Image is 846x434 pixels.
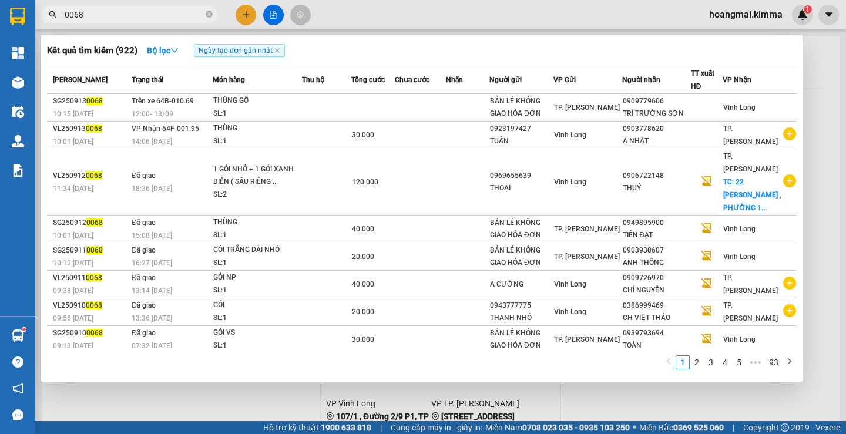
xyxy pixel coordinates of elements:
[490,182,553,194] div: THOẠI
[623,170,690,182] div: 0906722148
[766,356,782,369] a: 93
[194,44,285,57] span: Ngày tạo đơn gần nhất
[206,11,213,18] span: close-circle
[554,335,620,344] span: TP. [PERSON_NAME]
[554,253,620,261] span: TP. [PERSON_NAME]
[12,47,24,59] img: dashboard-icon
[213,135,301,148] div: SL: 1
[623,339,690,352] div: TOÀN
[490,300,553,312] div: 0943777775
[351,76,385,84] span: Tổng cước
[490,244,553,269] div: BÁN LẺ KHÔNG GIAO HÓA ĐƠN
[783,174,796,187] span: plus-circle
[623,244,690,257] div: 0903930607
[53,259,93,267] span: 10:13 [DATE]
[132,171,156,180] span: Đã giao
[12,106,24,118] img: warehouse-icon
[446,76,463,84] span: Nhãn
[553,76,576,84] span: VP Gửi
[490,312,553,324] div: THANH NHỎ
[12,409,23,420] span: message
[86,218,103,227] span: 0068
[623,312,690,324] div: CH VIỆT THẢO
[53,217,128,229] div: SG250912
[86,246,103,254] span: 0068
[723,335,756,344] span: Vĩnh Long
[676,355,690,369] li: 1
[47,45,137,57] h3: Kết quả tìm kiếm ( 922 )
[12,383,23,394] span: notification
[132,301,156,309] span: Đã giao
[12,135,24,147] img: warehouse-icon
[723,178,781,212] span: TC: 22 [PERSON_NAME] , PHƯỜNG 1...
[10,38,68,95] div: BÁN LẺ KHÔNG GIAO HÓA ĐƠN
[53,327,128,339] div: SG250910
[783,355,797,369] li: Next Page
[352,131,374,139] span: 30.000
[704,356,717,369] a: 3
[213,312,301,325] div: SL: 1
[213,189,301,201] div: SL: 2
[213,107,301,120] div: SL: 1
[132,218,156,227] span: Đã giao
[490,123,553,135] div: 0923197427
[86,125,102,133] span: 0068
[623,123,690,135] div: 0903778620
[132,184,172,193] span: 18:36 [DATE]
[622,76,660,84] span: Người nhận
[274,48,280,53] span: close
[554,103,620,112] span: TP. [PERSON_NAME]
[170,46,179,55] span: down
[554,225,620,233] span: TP. [PERSON_NAME]
[53,95,128,107] div: SG250913
[10,10,68,38] div: Vĩnh Long
[395,76,429,84] span: Chưa cước
[554,178,586,186] span: Vĩnh Long
[53,76,108,84] span: [PERSON_NAME]
[665,358,672,365] span: left
[490,135,553,147] div: TUẤN
[132,287,172,295] span: 13:14 [DATE]
[623,182,690,194] div: THUÝ
[676,356,689,369] a: 1
[554,308,586,316] span: Vĩnh Long
[765,355,783,369] li: 93
[132,329,156,337] span: Đã giao
[623,135,690,147] div: A NHẬT
[86,301,102,309] span: 0068
[147,46,179,55] strong: Bộ lọc
[53,287,93,295] span: 09:38 [DATE]
[12,356,23,368] span: question-circle
[352,308,374,316] span: 20.000
[352,335,374,344] span: 30.000
[53,170,128,182] div: VL250912
[12,164,24,177] img: solution-icon
[10,8,25,25] img: logo-vxr
[690,356,703,369] a: 2
[723,125,778,146] span: TP. [PERSON_NAME]
[137,41,188,60] button: Bộ lọcdown
[132,137,172,146] span: 14:06 [DATE]
[623,95,690,107] div: 0909779606
[490,217,553,241] div: BÁN LẺ KHÔNG GIAO HÓA ĐƠN
[132,110,173,118] span: 12:00 - 13/09
[53,123,128,135] div: VL250913
[213,257,301,270] div: SL: 1
[352,253,374,261] span: 20.000
[53,244,128,257] div: SG250911
[213,339,301,352] div: SL: 1
[723,152,778,173] span: TP. [PERSON_NAME]
[623,284,690,297] div: CHÍ NGUYÊN
[783,355,797,369] button: right
[53,300,128,312] div: VL250910
[213,122,301,135] div: THÙNG
[718,355,732,369] li: 4
[132,342,172,350] span: 07:32 [DATE]
[213,299,301,312] div: GÓI
[723,103,756,112] span: Vĩnh Long
[86,171,102,180] span: 0068
[132,314,172,322] span: 13:36 [DATE]
[86,329,103,337] span: 0068
[662,355,676,369] li: Previous Page
[213,271,301,284] div: GÓI NP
